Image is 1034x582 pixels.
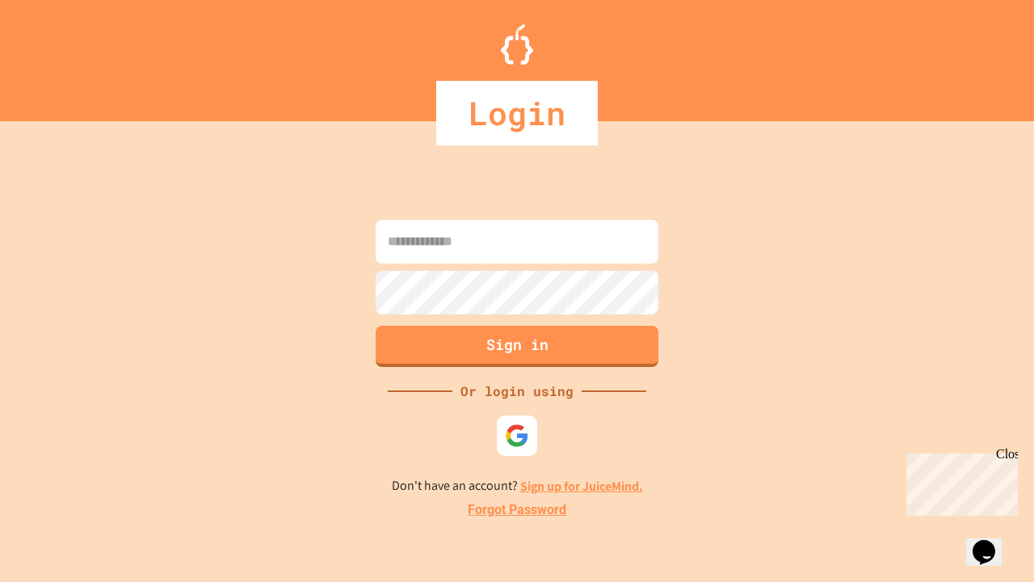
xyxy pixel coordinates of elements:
img: google-icon.svg [505,424,529,448]
p: Don't have an account? [392,476,643,496]
img: Logo.svg [501,24,533,65]
div: Or login using [452,382,582,401]
a: Forgot Password [468,500,566,520]
div: Login [436,81,598,145]
button: Sign in [376,326,658,367]
div: Chat with us now!Close [6,6,111,103]
iframe: chat widget [900,447,1018,516]
iframe: chat widget [966,517,1018,566]
a: Sign up for JuiceMind. [520,478,643,495]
